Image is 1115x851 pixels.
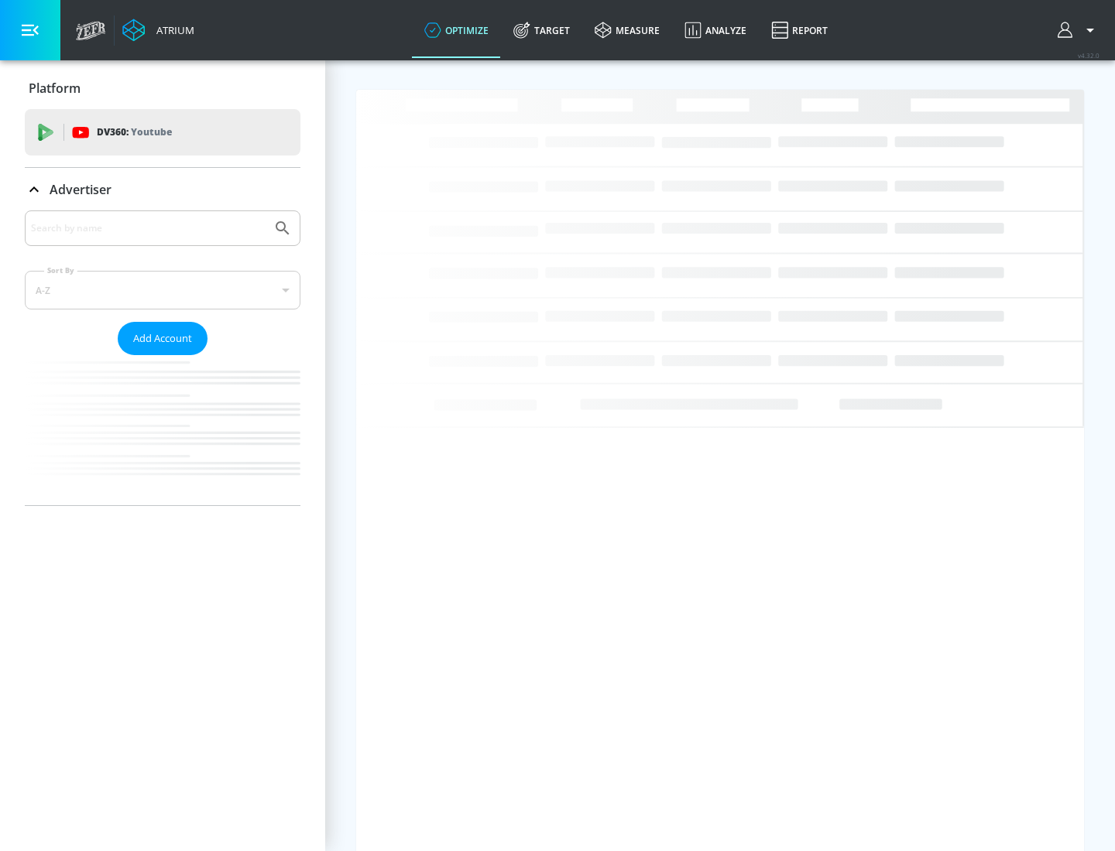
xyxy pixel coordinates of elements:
div: Platform [25,67,300,110]
a: optimize [412,2,501,58]
a: Analyze [672,2,759,58]
a: Target [501,2,582,58]
p: Platform [29,80,81,97]
a: Report [759,2,840,58]
p: DV360: [97,124,172,141]
a: Atrium [122,19,194,42]
label: Sort By [44,265,77,275]
div: Advertiser [25,210,300,505]
button: Add Account [118,322,208,355]
span: Add Account [133,330,192,347]
div: A-Z [25,271,300,309]
a: measure [582,2,672,58]
div: Advertiser [25,168,300,211]
input: Search by name [31,218,266,238]
div: Atrium [150,23,194,37]
span: v 4.32.0 [1078,51,1100,60]
div: DV360: Youtube [25,109,300,156]
nav: list of Advertiser [25,355,300,505]
p: Advertiser [50,181,111,198]
p: Youtube [131,124,172,140]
